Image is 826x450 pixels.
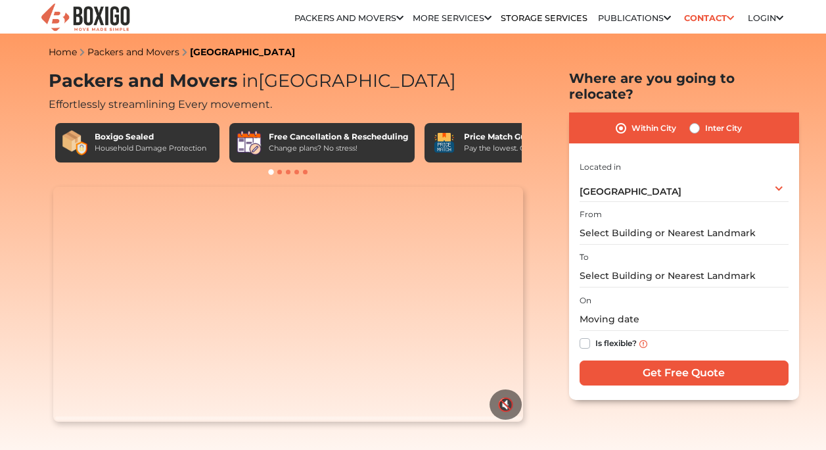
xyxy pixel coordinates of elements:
[748,13,783,23] a: Login
[431,130,457,156] img: Price Match Guarantee
[595,336,637,349] label: Is flexible?
[413,13,492,23] a: More services
[580,186,681,197] span: [GEOGRAPHIC_DATA]
[95,143,206,154] div: Household Damage Protection
[62,130,88,156] img: Boxigo Sealed
[53,187,523,422] video: Your browser does not support the video tag.
[49,70,528,92] h1: Packers and Movers
[49,98,272,111] span: Effortlessly streamlining Every movement.
[705,120,742,136] label: Inter City
[49,46,77,58] a: Home
[464,143,564,154] div: Pay the lowest. Guaranteed!
[294,13,403,23] a: Packers and Movers
[580,251,589,263] label: To
[237,70,456,91] span: [GEOGRAPHIC_DATA]
[190,46,295,58] a: [GEOGRAPHIC_DATA]
[580,222,789,245] input: Select Building or Nearest Landmark
[580,308,789,331] input: Moving date
[569,70,799,102] h2: Where are you going to relocate?
[87,46,179,58] a: Packers and Movers
[580,161,621,173] label: Located in
[95,131,206,143] div: Boxigo Sealed
[269,143,408,154] div: Change plans? No stress!
[580,264,789,287] input: Select Building or Nearest Landmark
[580,209,602,220] label: From
[580,295,591,307] label: On
[598,13,671,23] a: Publications
[631,120,676,136] label: Within City
[39,2,131,34] img: Boxigo
[464,131,564,143] div: Price Match Guarantee
[236,130,262,156] img: Free Cancellation & Rescheduling
[680,8,739,28] a: Contact
[242,70,258,91] span: in
[501,13,587,23] a: Storage Services
[580,361,789,386] input: Get Free Quote
[639,340,647,348] img: info
[269,131,408,143] div: Free Cancellation & Rescheduling
[490,389,522,420] button: 🔇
